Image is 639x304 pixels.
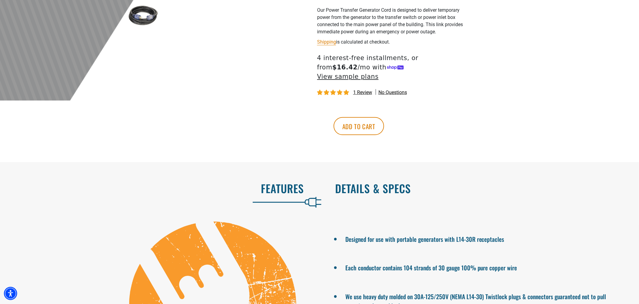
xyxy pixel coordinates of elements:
[345,262,618,273] li: Each conductor contains 104 strands of 30 gauge 100% pure copper wire
[4,287,17,300] div: Accessibility Menu
[334,117,384,135] button: Add to cart
[13,182,304,195] h2: Features
[317,39,336,45] a: Shipping
[317,7,464,35] p: Our Power Transfer Generator Cord is designed to deliver temporary power from the generator to th...
[335,182,626,195] h2: Details & Specs
[317,90,350,96] span: 5.00 stars
[317,38,464,46] div: is calculated at checkout.
[353,90,372,95] span: 1 review
[378,89,407,96] span: No questions
[345,233,618,244] li: Designed for use with portable generators with L14-30R receptacles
